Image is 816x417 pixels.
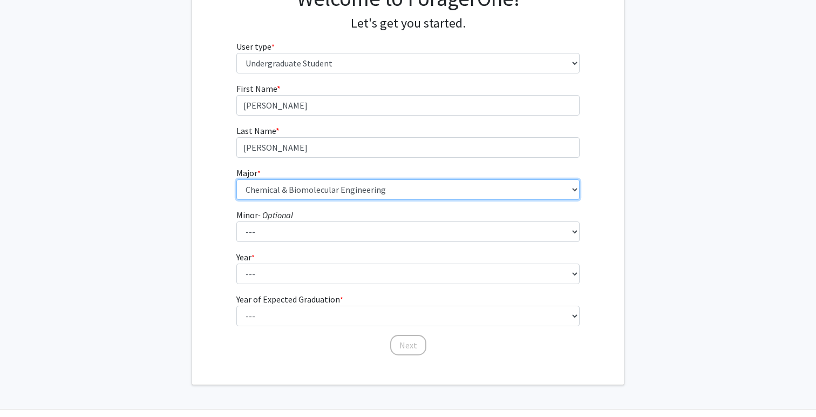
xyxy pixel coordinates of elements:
[8,368,46,409] iframe: Chat
[236,166,261,179] label: Major
[236,16,580,31] h4: Let's get you started.
[236,125,276,136] span: Last Name
[258,210,293,220] i: - Optional
[236,208,293,221] label: Minor
[236,40,275,53] label: User type
[236,83,277,94] span: First Name
[390,335,426,355] button: Next
[236,251,255,264] label: Year
[236,293,343,306] label: Year of Expected Graduation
